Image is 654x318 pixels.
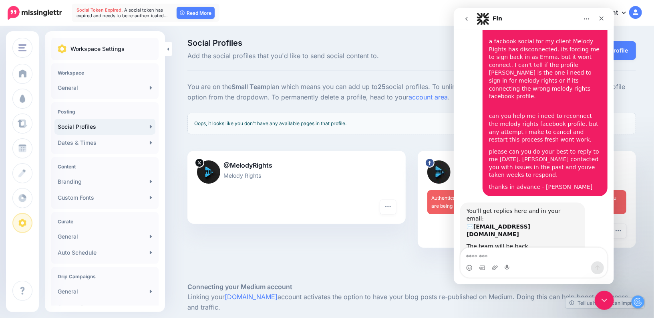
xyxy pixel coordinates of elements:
button: Upload attachment [38,257,44,263]
div: You’ll get replies here and in your email: ✉️ [13,199,125,231]
span: Social Profiles [187,39,483,47]
button: Gif picker [25,257,32,263]
a: Auto Schedule [54,245,155,261]
img: 428469279_10161640041757238_4136133980118116410_n-bsa151094.jpg [427,160,451,184]
img: Missinglettr [8,6,62,20]
span: Social Token Expired. [76,7,123,13]
textarea: Message… [7,240,153,253]
a: Custom Fonts [54,190,155,206]
button: Emoji picker [12,257,19,263]
b: [EMAIL_ADDRESS][DOMAIN_NAME] [13,215,76,230]
a: General [54,284,155,300]
a: Branding [54,174,155,190]
img: H9FbAAax-87130.jpg [197,160,220,184]
b: 25 [378,83,386,91]
h4: Workspace [58,70,152,76]
a: account area [408,93,448,101]
b: Small Team [231,83,266,91]
p: @MelodyRights [197,160,396,171]
a: General [54,229,155,245]
a: Read More [177,7,215,19]
span: Authentication expired. Please your credentials to prevent disruption. If you are being asked to ... [431,195,616,209]
p: Melody Rights [197,171,396,180]
button: Start recording [51,257,57,263]
div: can you help me i need to reconnect the melody rights facebook profile. but any attempt i make to... [35,97,147,136]
h4: Curate [58,219,152,225]
span: A social token has expired and needs to be re-authenticated… [76,7,168,18]
button: Send a message… [137,253,150,266]
h5: Connecting your Medium account [187,282,636,292]
iframe: To enrich screen reader interactions, please activate Accessibility in Grammarly extension settings [454,8,614,284]
h4: Posting [58,109,152,115]
h4: Content [58,164,152,170]
a: Dates & Times [54,135,155,151]
p: Linking your account activates the option to have your blog posts re-published on Medium. Doing t... [187,292,636,313]
div: Fin says… [6,194,154,273]
img: menu.png [18,44,26,51]
p: Melody Rights page [427,171,626,180]
a: General [54,80,155,96]
span: Add the social profiles that you'd like to send social content to. [187,51,483,61]
h4: Drip Campaigns [58,273,152,280]
div: please can you do your best to reply to me [DATE]. [PERSON_NAME] contacted you with issues in the... [35,140,147,171]
div: You’ll get replies here and in your email:✉️[EMAIL_ADDRESS][DOMAIN_NAME]The team will be back🕒Lat... [6,194,131,255]
a: [DOMAIN_NAME] [225,293,278,301]
a: Tell us how we can improve [565,298,644,308]
a: Social Profiles [54,119,155,135]
p: You are on the plan which means you can add up to social profiles. To unlink a profile from this ... [187,82,636,103]
div: The team will be back 🕒 [13,235,125,250]
a: My Account [573,3,642,23]
div: a facbook social for my client Melody Rights has disconnected. its forcing me to sign back in as ... [35,22,147,92]
img: settings.png [58,45,66,53]
p: Workspace Settings [70,44,125,54]
div: Oops, it looks like you don't have any available pages in that profile. [187,113,636,134]
a: Content Sources [54,300,155,316]
div: thanks in advance - [PERSON_NAME] [35,175,147,183]
iframe: Intercom live chat [595,291,614,310]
